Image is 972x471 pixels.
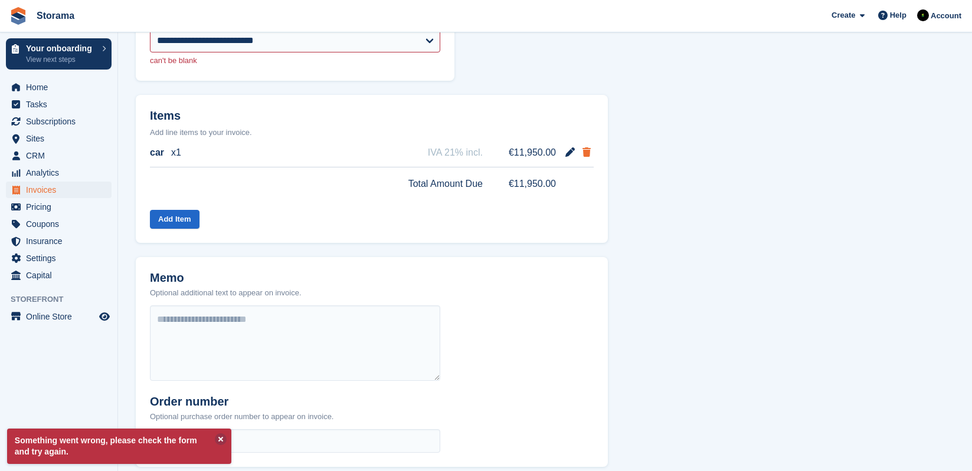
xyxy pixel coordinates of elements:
span: Create [832,9,855,21]
span: Pricing [26,199,97,215]
h2: Memo [150,271,302,285]
p: Your onboarding [26,44,96,52]
a: menu [6,199,112,215]
span: Storefront [11,294,117,305]
a: menu [6,147,112,164]
a: menu [6,250,112,266]
p: Optional purchase order number to appear on invoice. [150,411,333,423]
a: menu [6,267,112,284]
a: menu [6,308,112,325]
span: €11,950.00 [509,146,556,160]
a: menu [6,113,112,130]
a: Your onboarding View next steps [6,38,112,70]
span: Home [26,79,97,95]
a: Preview store [97,309,112,324]
span: Insurance [26,233,97,249]
a: menu [6,233,112,249]
span: Capital [26,267,97,284]
button: Add Item [150,210,199,229]
a: menu [6,96,112,113]
h2: Items [150,109,594,125]
a: menu [6,182,112,198]
span: Help [890,9,906,21]
span: Settings [26,250,97,266]
span: Sites [26,130,97,147]
a: menu [6,216,112,232]
span: Tasks [26,96,97,113]
span: IVA 21% incl. [428,146,483,160]
span: Invoices [26,182,97,198]
p: View next steps [26,54,96,65]
span: Total Amount Due [408,177,483,191]
span: Online Store [26,308,97,325]
span: €11,950.00 [509,177,556,191]
span: Coupons [26,216,97,232]
p: can't be blank [150,55,440,67]
a: menu [6,79,112,95]
span: Subscriptions [26,113,97,130]
p: Something went wrong, please check the form and try again. [7,429,231,464]
span: Account [931,10,961,22]
h2: Order number [150,395,333,409]
p: Optional additional text to appear on invoice. [150,287,302,299]
span: Analytics [26,164,97,181]
img: stora-icon-8386f47178a22dfd0bd8f6a31ec36ba5ce8667c1dd55bd0f319d3a0aa187defe.svg [9,7,27,25]
a: menu [6,164,112,181]
img: Stuart Pratt [917,9,929,21]
span: CRM [26,147,97,164]
p: Add line items to your invoice. [150,127,594,139]
a: Storama [32,6,79,25]
a: menu [6,130,112,147]
span: x1 [171,146,181,160]
span: car [150,146,164,160]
